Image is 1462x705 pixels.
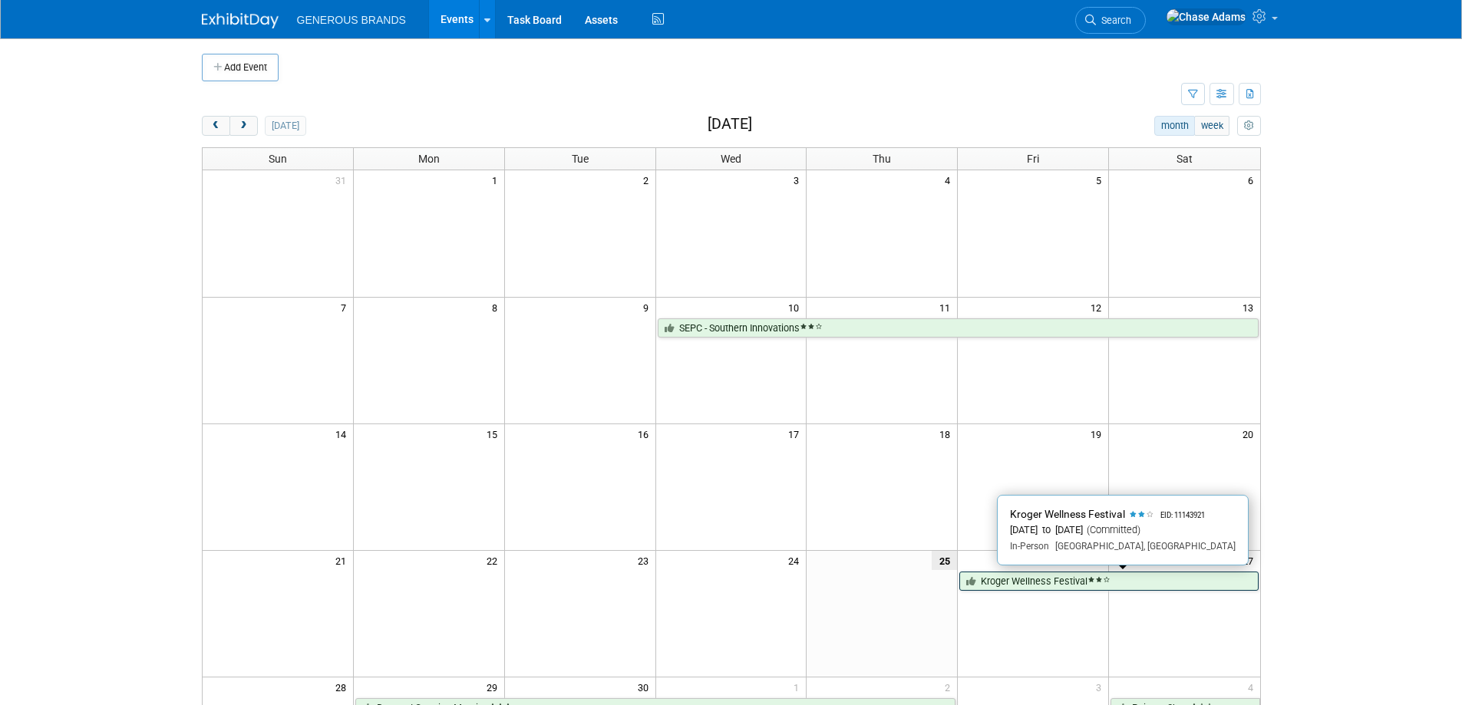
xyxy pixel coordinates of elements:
a: SEPC - Southern Innovations [658,318,1259,338]
span: 22 [485,551,504,570]
span: Sun [269,153,287,165]
a: Kroger Wellness Festival [959,572,1258,591]
span: 1 [490,170,504,189]
span: Sat [1177,153,1193,165]
button: week [1194,116,1229,136]
span: 5 [1094,170,1108,189]
span: 28 [334,677,353,697]
span: In-Person [1010,541,1049,552]
span: 11 [938,298,957,317]
span: Fri [1027,153,1039,165]
button: myCustomButton [1237,116,1260,136]
span: 18 [938,424,957,443]
span: 16 [636,424,655,443]
button: Add Event [202,54,279,81]
span: Kroger Wellness Festival [1010,508,1125,520]
span: Wed [721,153,741,165]
span: 30 [636,677,655,697]
span: 31 [334,170,353,189]
img: ExhibitDay [202,13,279,28]
span: 23 [636,551,655,570]
span: 10 [787,298,806,317]
img: Chase Adams [1166,8,1246,25]
span: 8 [490,298,504,317]
span: 12 [1089,298,1108,317]
span: 25 [932,551,957,570]
span: 17 [787,424,806,443]
span: 6 [1246,170,1260,189]
span: 4 [1246,677,1260,697]
span: EID: 11143921 [1154,511,1205,519]
i: Personalize Calendar [1244,121,1254,131]
span: 20 [1241,424,1260,443]
h2: [DATE] [708,116,752,133]
span: 15 [485,424,504,443]
span: 4 [943,170,957,189]
span: 3 [792,170,806,189]
span: 7 [339,298,353,317]
span: Search [1096,15,1131,26]
button: month [1154,116,1195,136]
button: [DATE] [265,116,305,136]
span: 29 [485,677,504,697]
span: 1 [792,677,806,697]
span: 3 [1094,677,1108,697]
div: [DATE] to [DATE] [1010,524,1236,537]
a: Search [1075,7,1146,34]
span: [GEOGRAPHIC_DATA], [GEOGRAPHIC_DATA] [1049,541,1236,552]
span: 13 [1241,298,1260,317]
span: 24 [787,551,806,570]
span: Thu [873,153,891,165]
span: Tue [572,153,589,165]
span: 27 [1241,551,1260,570]
span: 2 [943,677,957,697]
button: next [229,116,258,136]
span: 2 [642,170,655,189]
span: 14 [334,424,353,443]
button: prev [202,116,230,136]
span: GENEROUS BRANDS [297,14,406,26]
span: 19 [1089,424,1108,443]
span: 9 [642,298,655,317]
span: (Committed) [1083,524,1140,535]
span: Mon [418,153,440,165]
span: 21 [334,551,353,570]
